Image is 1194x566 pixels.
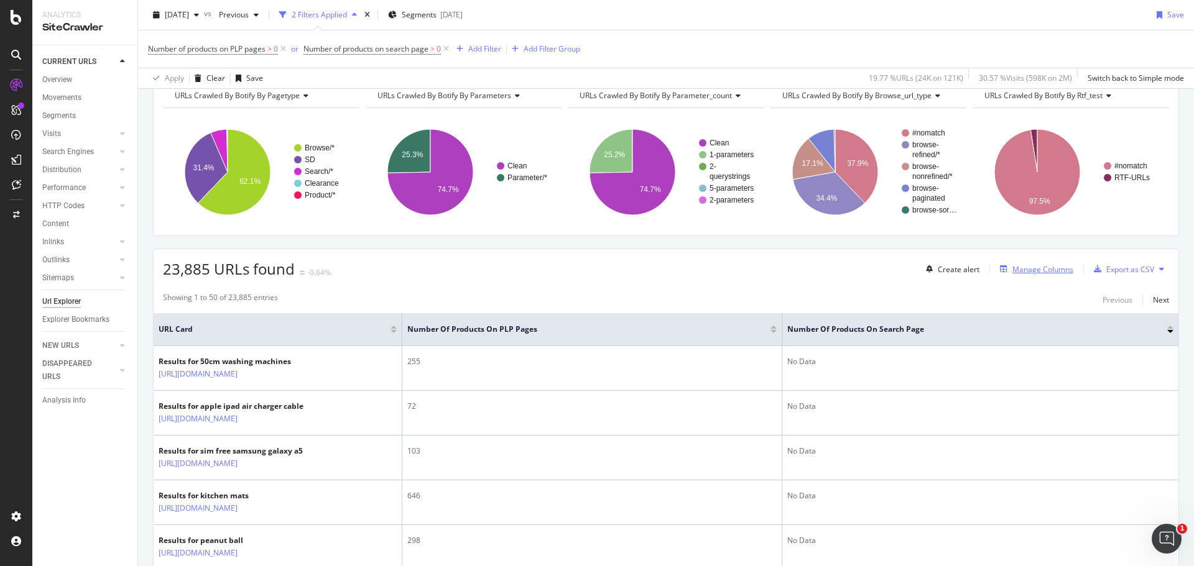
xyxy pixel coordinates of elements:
[979,73,1072,83] div: 30.57 % Visits ( 598K on 2M )
[204,8,214,19] span: vs
[159,356,292,367] div: Results for 50cm washing machines
[42,272,116,285] a: Sitemaps
[1167,9,1184,20] div: Save
[912,140,939,149] text: browse-
[1152,524,1182,554] iframe: Intercom live chat
[984,90,1103,101] span: URLs Crawled By Botify By rtf_test
[982,86,1158,106] h4: URLs Crawled By Botify By rtf_test
[159,445,303,457] div: Results for sim free samsung galaxy a5
[159,413,238,425] a: [URL][DOMAIN_NAME]
[42,181,116,194] a: Performance
[291,43,298,54] div: or
[42,394,86,407] div: Analysis Info
[175,90,300,101] span: URLs Crawled By Botify By pagetype
[148,68,184,88] button: Apply
[780,86,956,106] h4: URLs Crawled By Botify By browse_url_type
[42,357,105,383] div: DISAPPEARED URLS
[1083,68,1184,88] button: Switch back to Simple mode
[42,217,129,231] a: Content
[42,339,79,352] div: NEW URLS
[206,73,225,83] div: Clear
[407,356,777,367] div: 255
[912,184,939,193] text: browse-
[577,86,753,106] h4: URLs Crawled By Botify By parameter_count
[42,73,72,86] div: Overview
[710,150,754,159] text: 1-parameters
[604,150,625,159] text: 25.2%
[1089,259,1154,279] button: Export as CSV
[847,159,868,168] text: 37.9%
[787,445,1173,457] div: No Data
[912,129,945,137] text: #nomatch
[451,42,501,57] button: Add Filter
[366,118,562,226] svg: A chart.
[165,9,189,20] span: 2025 Sep. 24th
[787,356,1173,367] div: No Data
[1177,524,1187,534] span: 1
[407,445,777,457] div: 103
[159,401,303,412] div: Results for apple ipad air charger cable
[274,40,278,58] span: 0
[42,313,109,326] div: Explorer Bookmarks
[710,172,750,181] text: querystrings
[42,253,116,267] a: Outlinks
[305,179,339,188] text: Clearance
[291,43,298,55] button: or
[402,9,437,20] span: Segments
[42,181,86,194] div: Performance
[802,159,823,168] text: 17.1%
[1152,5,1184,25] button: Save
[407,401,777,412] div: 72
[303,43,428,54] span: Number of products on search page
[787,324,1149,335] span: Number of products on search page
[1106,264,1154,275] div: Export as CSV
[42,295,129,308] a: Url Explorer
[437,40,441,58] span: 0
[42,73,129,86] a: Overview
[42,235,116,249] a: Inlinks
[912,172,953,181] text: nonrefined/*
[305,155,315,164] text: SD
[172,86,348,106] h4: URLs Crawled By Botify By pagetype
[300,271,305,275] img: Equal
[375,86,551,106] h4: URLs Crawled By Botify By parameters
[42,253,70,267] div: Outlinks
[42,295,81,308] div: Url Explorer
[580,90,732,101] span: URLs Crawled By Botify By parameter_count
[305,144,335,152] text: Browse/*
[42,55,96,68] div: CURRENT URLS
[163,292,278,307] div: Showing 1 to 50 of 23,885 entries
[1153,292,1169,307] button: Next
[305,167,333,176] text: Search/*
[163,118,359,226] svg: A chart.
[42,272,74,285] div: Sitemaps
[440,9,463,20] div: [DATE]
[568,118,764,226] svg: A chart.
[159,547,238,559] a: [URL][DOMAIN_NAME]
[42,357,116,383] a: DISAPPEARED URLS
[42,163,81,176] div: Distribution
[42,199,116,212] a: HTTP Codes
[1114,162,1147,170] text: #nomatch
[995,262,1073,276] button: Manage Columns
[507,162,527,170] text: Clean
[1012,264,1073,275] div: Manage Columns
[42,199,85,212] div: HTTP Codes
[239,177,261,186] text: 62.1%
[973,118,1169,226] svg: A chart.
[305,191,336,199] text: Product/*
[42,313,129,326] a: Explorer Bookmarks
[816,194,837,203] text: 34.4%
[1153,294,1169,305] div: Next
[42,145,94,158] div: Search Engines
[1029,197,1050,206] text: 97.5%
[787,535,1173,546] div: No Data
[1114,173,1150,182] text: RTF-URLs
[42,127,61,140] div: Visits
[42,55,116,68] a: CURRENT URLS
[507,42,580,57] button: Add Filter Group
